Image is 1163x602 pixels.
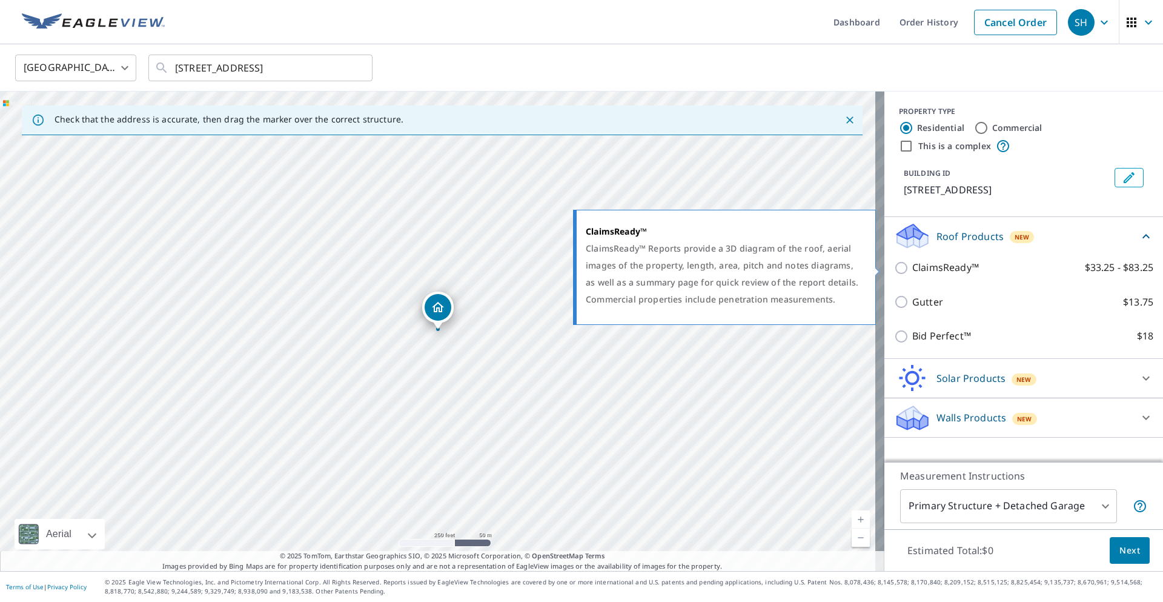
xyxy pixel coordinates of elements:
[992,122,1042,134] label: Commercial
[586,240,860,308] div: ClaimsReady™ Reports provide a 3D diagram of the roof, aerial images of the property, length, are...
[918,140,991,152] label: This is a complex
[936,229,1004,244] p: Roof Products
[175,51,348,85] input: Search by address or latitude-longitude
[1016,375,1032,384] span: New
[852,510,870,529] a: Current Level 17, Zoom In
[532,551,583,560] a: OpenStreetMap
[912,295,943,310] p: Gutter
[42,519,75,549] div: Aerial
[936,371,1006,386] p: Solar Products
[936,410,1006,425] p: Walls Products
[280,551,605,561] span: © 2025 TomTom, Earthstar Geographics SIO, © 2025 Microsoft Corporation, ©
[974,10,1057,35] a: Cancel Order
[912,260,979,275] p: ClaimsReady™
[22,13,165,32] img: EV Logo
[15,519,105,549] div: Aerial
[1115,168,1144,187] button: Edit building 1
[904,182,1110,197] p: [STREET_ADDRESS]
[1085,260,1153,275] p: $33.25 - $83.25
[47,583,87,591] a: Privacy Policy
[586,226,647,237] strong: ClaimsReady™
[1015,232,1030,242] span: New
[6,583,87,590] p: |
[917,122,964,134] label: Residential
[900,469,1147,483] p: Measurement Instructions
[422,292,454,329] div: Dropped pin, building 1, Residential property, 8323 Ashford Rd Woodbury, MN 55125
[1123,295,1153,310] p: $13.75
[894,222,1153,250] div: Roof ProductsNew
[898,537,1003,564] p: Estimated Total: $0
[1119,543,1140,558] span: Next
[1017,414,1032,424] span: New
[585,551,605,560] a: Terms
[105,578,1157,596] p: © 2025 Eagle View Technologies, Inc. and Pictometry International Corp. All Rights Reserved. Repo...
[15,51,136,85] div: [GEOGRAPHIC_DATA]
[1110,537,1150,564] button: Next
[894,403,1153,432] div: Walls ProductsNew
[1133,499,1147,513] span: Your report will include the primary structure and a detached garage if one exists.
[1068,9,1095,36] div: SH
[904,168,950,178] p: BUILDING ID
[55,114,403,125] p: Check that the address is accurate, then drag the marker over the correct structure.
[852,529,870,547] a: Current Level 17, Zoom Out
[912,329,971,344] p: Bid Perfect™
[1137,329,1153,344] p: $18
[899,106,1148,117] div: PROPERTY TYPE
[894,364,1153,393] div: Solar ProductsNew
[900,489,1117,523] div: Primary Structure + Detached Garage
[842,112,858,128] button: Close
[6,583,44,591] a: Terms of Use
